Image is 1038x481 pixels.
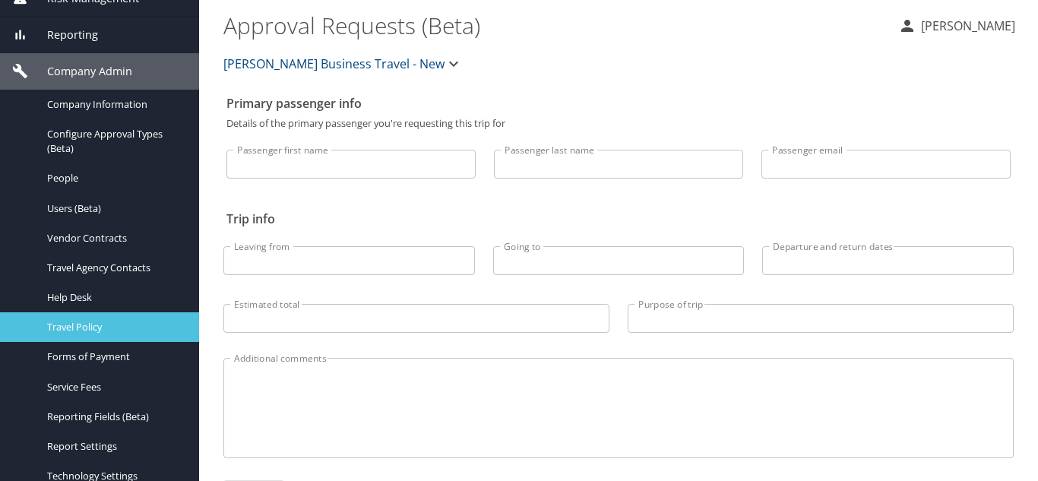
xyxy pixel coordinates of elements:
[47,127,181,156] span: Configure Approval Types (Beta)
[47,320,181,334] span: Travel Policy
[47,201,181,216] span: Users (Beta)
[223,2,886,49] h1: Approval Requests (Beta)
[226,207,1011,231] h2: Trip info
[892,12,1021,40] button: [PERSON_NAME]
[47,290,181,305] span: Help Desk
[226,91,1011,116] h2: Primary passenger info
[47,231,181,245] span: Vendor Contracts
[47,171,181,185] span: People
[223,53,445,74] span: [PERSON_NAME] Business Travel - New
[217,49,469,79] button: [PERSON_NAME] Business Travel - New
[28,63,132,80] span: Company Admin
[28,27,98,43] span: Reporting
[916,17,1015,35] p: [PERSON_NAME]
[47,380,181,394] span: Service Fees
[47,261,181,275] span: Travel Agency Contacts
[47,439,181,454] span: Report Settings
[47,410,181,424] span: Reporting Fields (Beta)
[47,350,181,364] span: Forms of Payment
[226,119,1011,128] p: Details of the primary passenger you're requesting this trip for
[47,97,181,112] span: Company Information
